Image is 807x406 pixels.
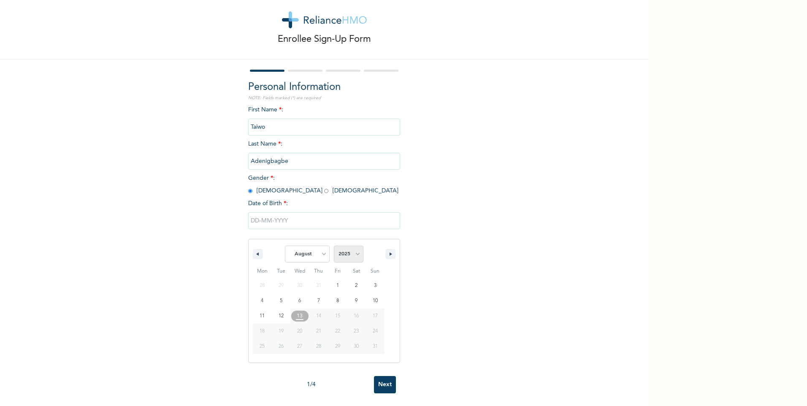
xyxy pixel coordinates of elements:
[347,265,366,278] span: Sat
[253,309,272,324] button: 11
[248,380,374,389] div: 1 / 4
[260,324,265,339] span: 18
[335,309,340,324] span: 15
[366,324,385,339] button: 24
[335,324,340,339] span: 22
[248,141,400,164] span: Last Name :
[335,339,340,354] span: 29
[355,278,357,293] span: 2
[347,339,366,354] button: 30
[297,339,302,354] span: 27
[309,324,328,339] button: 21
[297,309,303,324] span: 13
[272,265,291,278] span: Tue
[316,339,321,354] span: 28
[336,278,339,293] span: 1
[278,32,371,46] p: Enrollee Sign-Up Form
[366,309,385,324] button: 17
[373,339,378,354] span: 31
[328,293,347,309] button: 8
[279,309,284,324] span: 12
[253,324,272,339] button: 18
[328,324,347,339] button: 22
[347,324,366,339] button: 23
[248,107,400,130] span: First Name :
[290,324,309,339] button: 20
[373,293,378,309] span: 10
[260,339,265,354] span: 25
[317,293,320,309] span: 7
[248,212,400,229] input: DD-MM-YYYY
[354,339,359,354] span: 30
[298,293,301,309] span: 6
[272,339,291,354] button: 26
[297,324,302,339] span: 20
[309,293,328,309] button: 7
[248,80,400,95] h2: Personal Information
[260,309,265,324] span: 11
[290,309,309,324] button: 13
[248,199,288,208] span: Date of Birth :
[374,376,396,393] input: Next
[309,309,328,324] button: 14
[355,293,357,309] span: 9
[279,339,284,354] span: 26
[253,293,272,309] button: 4
[328,309,347,324] button: 15
[282,11,367,28] img: logo
[316,324,321,339] span: 21
[253,265,272,278] span: Mon
[279,324,284,339] span: 19
[366,339,385,354] button: 31
[354,309,359,324] span: 16
[354,324,359,339] span: 23
[328,265,347,278] span: Fri
[248,153,400,170] input: Enter your last name
[309,265,328,278] span: Thu
[374,278,376,293] span: 3
[328,278,347,293] button: 1
[272,293,291,309] button: 5
[373,324,378,339] span: 24
[316,309,321,324] span: 14
[347,309,366,324] button: 16
[309,339,328,354] button: 28
[272,309,291,324] button: 12
[366,278,385,293] button: 3
[373,309,378,324] span: 17
[328,339,347,354] button: 29
[290,339,309,354] button: 27
[248,175,398,194] span: Gender : [DEMOGRAPHIC_DATA] [DEMOGRAPHIC_DATA]
[253,339,272,354] button: 25
[280,293,282,309] span: 5
[366,265,385,278] span: Sun
[336,293,339,309] span: 8
[290,293,309,309] button: 6
[248,95,400,101] p: NOTE: Fields marked (*) are required
[248,119,400,135] input: Enter your first name
[261,293,263,309] span: 4
[347,293,366,309] button: 9
[347,278,366,293] button: 2
[272,324,291,339] button: 19
[366,293,385,309] button: 10
[290,265,309,278] span: Wed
